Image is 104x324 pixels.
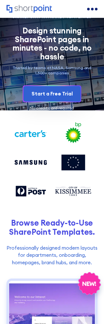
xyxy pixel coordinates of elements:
[32,90,73,98] div: Start a Free Trial
[71,293,104,324] iframe: Chat Widget
[6,27,97,61] h2: Design stunning SharePoint pages in minutes - no code, no hassle
[6,15,97,19] h1: SHAREPOINT INTRANET TEMPLATES
[6,244,97,267] p: Professionally designed modern layouts for departments, onboarding, homepages, brand hubs, and more.
[6,218,97,237] h2: Browse Ready-to-Use SharePoint Templates.
[23,86,81,101] a: Start a Free Trial
[87,4,97,14] a: open menu
[6,5,53,14] a: Home
[6,106,97,110] div: No credit card required
[6,65,97,76] p: Trusted by teams at NASA, Samsung and 1,500+ companies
